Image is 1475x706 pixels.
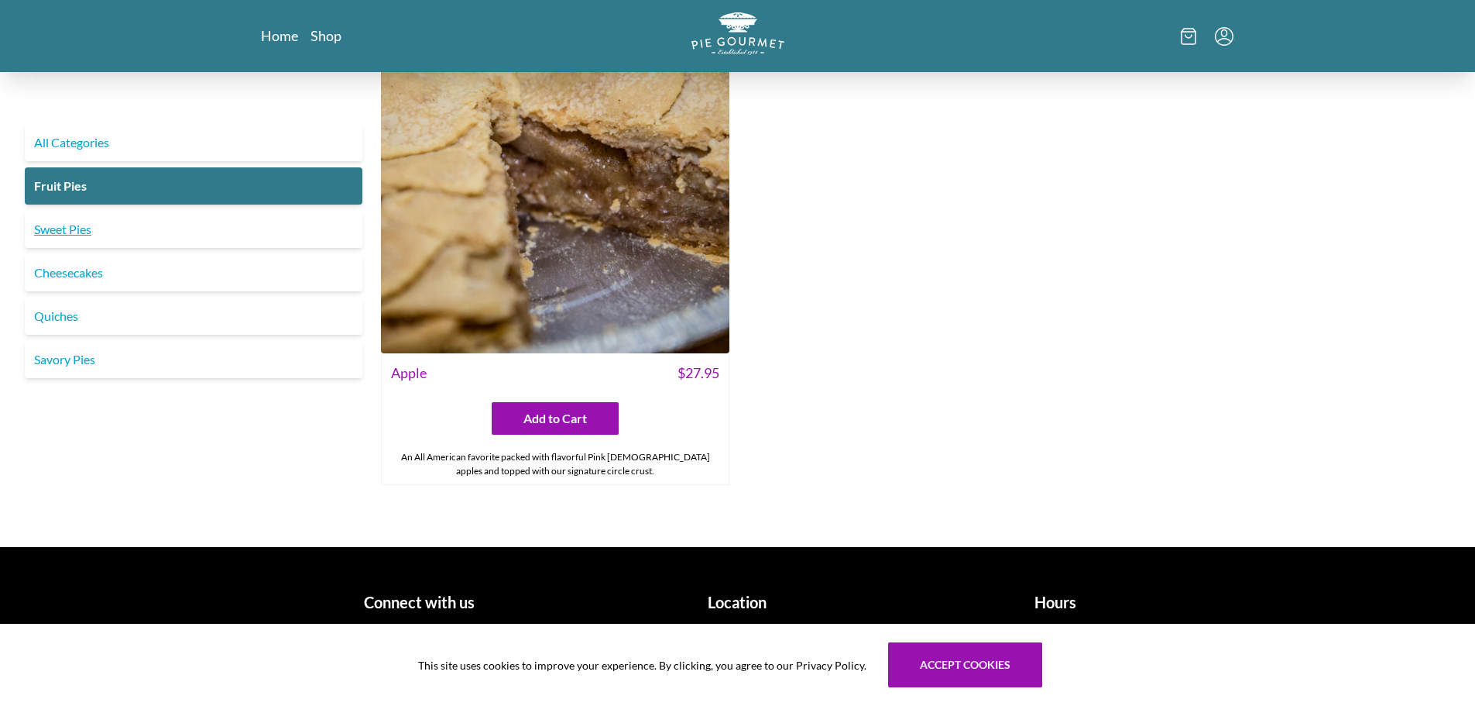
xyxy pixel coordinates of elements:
[903,591,1209,614] h1: Hours
[1215,27,1233,46] button: Menu
[267,591,573,614] h1: Connect with us
[382,444,729,484] div: An All American favorite packed with flavorful Pink [DEMOGRAPHIC_DATA] apples and topped with our...
[381,5,729,353] img: Apple
[677,363,719,384] span: $ 27.95
[523,409,587,428] span: Add to Cart
[261,26,298,45] a: Home
[25,298,362,335] a: Quiches
[418,657,866,673] span: This site uses cookies to improve your experience. By clicking, you agree to our Privacy Policy.
[25,211,362,248] a: Sweet Pies
[585,591,890,614] h1: Location
[25,124,362,161] a: All Categories
[310,26,341,45] a: Shop
[25,341,362,378] a: Savory Pies
[391,363,427,384] span: Apple
[888,642,1042,687] button: Accept cookies
[691,12,784,55] img: logo
[492,402,619,435] button: Add to Cart
[691,12,784,60] a: Logo
[25,254,362,291] a: Cheesecakes
[25,167,362,205] a: Fruit Pies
